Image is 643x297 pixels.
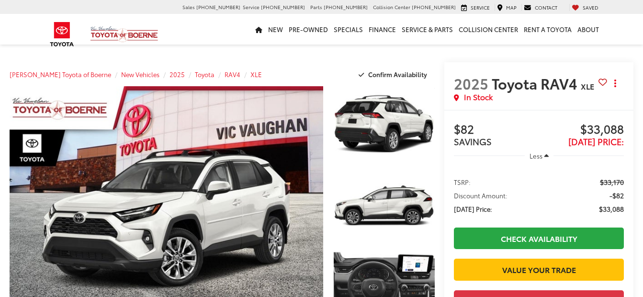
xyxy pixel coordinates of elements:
a: Expand Photo 2 [334,168,435,244]
img: Toyota [44,19,80,50]
span: XLE [581,80,594,91]
span: Map [506,4,517,11]
span: Discount Amount: [454,191,508,200]
a: Contact [521,4,560,11]
a: New [265,14,286,45]
a: Collision Center [456,14,521,45]
a: [PERSON_NAME] Toyota of Boerne [10,70,111,79]
a: My Saved Vehicles [569,4,601,11]
a: Home [252,14,265,45]
span: 2025 [454,73,488,93]
span: Saved [583,4,598,11]
span: [PHONE_NUMBER] [196,3,240,11]
a: Value Your Trade [454,259,624,280]
span: Confirm Availability [368,70,427,79]
span: In Stock [464,91,493,103]
img: Vic Vaughan Toyota of Boerne [90,26,158,43]
a: Finance [366,14,399,45]
a: Specials [331,14,366,45]
a: Pre-Owned [286,14,331,45]
a: XLE [250,70,262,79]
a: Service & Parts: Opens in a new tab [399,14,456,45]
span: [PHONE_NUMBER] [412,3,456,11]
span: $33,170 [600,177,624,187]
span: TSRP: [454,177,471,187]
img: 2025 Toyota RAV4 XLE [333,167,436,244]
button: Actions [607,75,624,91]
span: Toyota RAV4 [492,73,581,93]
span: Parts [310,3,322,11]
span: [PHONE_NUMBER] [324,3,368,11]
a: Check Availability [454,228,624,249]
a: Expand Photo 1 [334,86,435,162]
a: About [575,14,602,45]
button: Confirm Availability [353,66,435,83]
a: RAV4 [225,70,240,79]
a: New Vehicles [121,70,159,79]
span: dropdown dots [614,80,616,87]
span: SAVINGS [454,135,492,148]
span: Service [471,4,490,11]
span: $33,088 [539,123,624,137]
span: [DATE] Price: [454,204,492,214]
span: $82 [454,123,539,137]
a: Toyota [195,70,214,79]
span: $33,088 [599,204,624,214]
a: Map [495,4,519,11]
span: Collision Center [373,3,410,11]
span: [DATE] Price: [568,135,624,148]
span: Contact [535,4,557,11]
a: Service [459,4,492,11]
span: Sales [182,3,195,11]
span: Less [530,151,542,160]
button: Less [525,147,553,164]
span: Service [243,3,259,11]
span: [PHONE_NUMBER] [261,3,305,11]
img: 2025 Toyota RAV4 XLE [333,85,436,163]
span: -$82 [609,191,624,200]
a: 2025 [169,70,185,79]
a: Rent a Toyota [521,14,575,45]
